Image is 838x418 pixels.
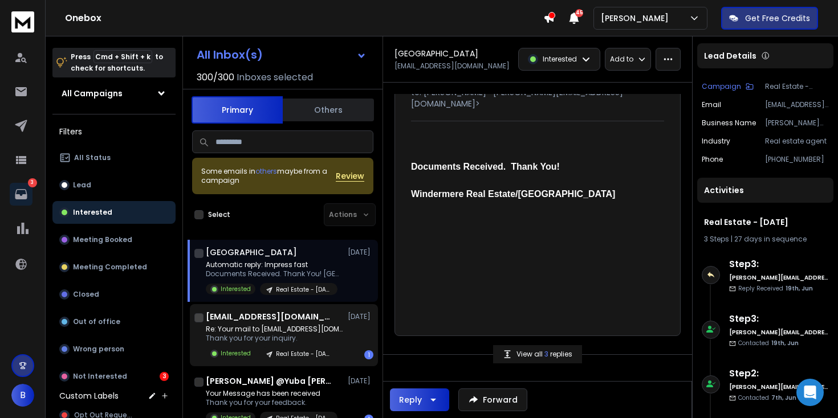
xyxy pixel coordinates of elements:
button: Review [336,170,364,182]
p: Add to [610,55,633,64]
span: others [255,166,277,176]
p: Interested [543,55,577,64]
button: Wrong person [52,338,176,360]
button: B [11,384,34,407]
div: Some emails in maybe from a campaign [201,167,336,185]
h1: [EMAIL_ADDRESS][DOMAIN_NAME] [206,311,331,322]
span: 3 Steps [704,234,729,244]
button: All Inbox(s) [188,43,376,66]
button: Reply [390,388,449,411]
h1: All Inbox(s) [197,49,263,60]
h3: Filters [52,124,176,140]
span: Documents Received. Thank You! [411,162,560,171]
p: to: [PERSON_NAME] <[PERSON_NAME][EMAIL_ADDRESS][DOMAIN_NAME]> [411,87,664,109]
p: Wrong person [73,345,124,354]
h1: [GEOGRAPHIC_DATA] [394,48,478,59]
button: Campaign [702,82,754,91]
span: 3 [544,349,550,359]
p: Re: Your mail to [EMAIL_ADDRESS][DOMAIN_NAME] [206,325,343,334]
h6: [PERSON_NAME][EMAIL_ADDRESS][DOMAIN_NAME] [729,328,829,337]
p: Thank you for your inquiry. [206,334,343,343]
p: Automatic reply: Impress fast [206,260,343,269]
h1: [PERSON_NAME] @Yuba [PERSON_NAME] Homes & Loans [206,375,331,387]
p: Thank you for your feedback. [206,398,337,407]
button: Primary [192,96,283,124]
span: 19th, Jun [771,339,799,347]
button: Get Free Credits [721,7,818,30]
p: [DATE] [348,248,373,257]
p: Email [702,100,721,109]
button: All Status [52,146,176,169]
p: [EMAIL_ADDRESS][DOMAIN_NAME] [765,100,829,109]
p: Contacted [738,394,796,402]
div: | [704,235,827,244]
span: 300 / 300 [197,71,234,84]
b: Windermere Real Estate/[GEOGRAPHIC_DATA] [411,189,615,199]
p: Real Estate - [DATE] [276,285,331,294]
button: Forward [458,388,527,411]
p: 3 [28,178,37,187]
p: Interested [221,285,251,293]
span: 7th, Jun [771,394,796,402]
h6: Step 2 : [729,367,829,380]
p: Business Name [702,118,756,128]
span: Cmd + Shift + k [93,50,152,63]
p: [PERSON_NAME] [601,13,673,24]
p: Out of office [73,317,120,326]
p: [EMAIL_ADDRESS][DOMAIN_NAME] [394,62,510,71]
label: Select [208,210,230,219]
p: [PHONE_NUMBER] [765,155,829,164]
p: Meeting Booked [73,235,132,244]
h6: Step 3 : [729,312,829,326]
span: 27 days in sequence [734,234,807,244]
p: Phone [702,155,723,164]
h1: All Campaigns [62,88,123,99]
p: Lead [73,181,91,190]
p: Meeting Completed [73,263,147,272]
h3: Inboxes selected [237,71,313,84]
div: 1 [364,350,373,359]
p: View all replies [516,350,572,359]
h1: Onebox [65,11,543,25]
p: Interested [73,208,112,217]
h6: Step 3 : [729,257,829,271]
p: Campaign [702,82,741,91]
p: Interested [221,349,251,358]
p: Lead Details [704,50,756,62]
p: Real Estate - [DATE] [765,82,829,91]
button: Lead [52,174,176,196]
h3: Custom Labels [59,390,119,401]
span: 19th, Jun [786,284,813,293]
p: Real Estate - [DATE] [276,350,331,358]
button: Not Interested3 [52,365,176,388]
p: Closed [73,290,99,299]
p: Industry [702,137,730,146]
button: All Campaigns [52,82,176,105]
p: Documents Received. Thank You! [GEOGRAPHIC_DATA] [206,269,343,278]
button: Meeting Completed [52,256,176,278]
div: Reply [399,394,422,405]
p: Press to check for shortcuts. [71,51,163,74]
span: 45 [575,9,583,17]
img: logo [11,11,34,32]
p: All Status [74,153,111,162]
p: Your Message has been received [206,389,337,398]
p: Reply Received [738,284,813,293]
h1: [GEOGRAPHIC_DATA] [206,247,297,258]
div: 3 [160,372,169,381]
p: Not Interested [73,372,127,381]
button: Out of office [52,310,176,333]
p: [DATE] [348,376,373,386]
button: Others [283,97,374,122]
button: Closed [52,283,176,306]
h6: [PERSON_NAME][EMAIL_ADDRESS][DOMAIN_NAME] [729,273,829,282]
h1: Real Estate - [DATE] [704,216,827,228]
button: Interested [52,201,176,224]
button: Meeting Booked [52,228,176,251]
p: Contacted [738,339,799,347]
p: Real estate agent [765,137,829,146]
p: [DATE] [348,312,373,321]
